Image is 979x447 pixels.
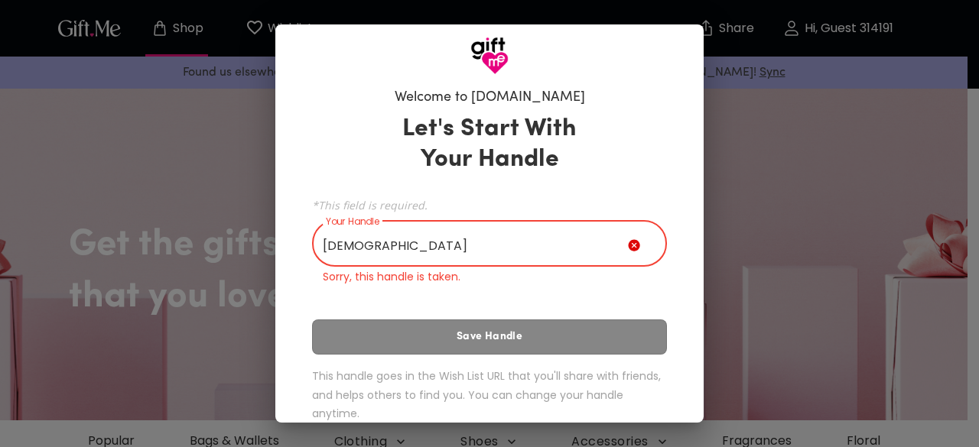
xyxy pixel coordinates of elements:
h6: This handle goes in the Wish List URL that you'll share with friends, and helps others to find yo... [312,367,667,423]
p: Sorry, this handle is taken. [323,269,656,285]
span: *This field is required. [312,198,667,212]
img: GiftMe Logo [470,37,509,75]
h3: Let's Start With Your Handle [383,114,596,175]
h6: Welcome to [DOMAIN_NAME] [395,89,585,107]
input: Your Handle [312,224,628,267]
